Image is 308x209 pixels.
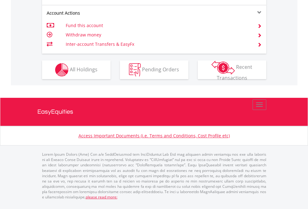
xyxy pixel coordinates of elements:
[142,66,179,73] span: Pending Orders
[42,152,266,200] p: Lorem Ipsum Dolors (Ame) Con a/e SeddOeiusmod tem InciDiduntut Lab Etd mag aliquaen admin veniamq...
[120,60,188,79] button: Pending Orders
[129,63,141,77] img: pending_instructions-wht.png
[66,21,250,30] td: Fund this account
[86,194,117,200] a: please read more:
[66,30,250,40] td: Withdraw money
[78,133,230,139] a: Access Important Documents (i.e. Terms and Conditions, Cost Profile etc)
[198,60,266,79] button: Recent Transactions
[55,63,69,77] img: holdings-wht.png
[211,61,235,74] img: transactions-zar-wht.png
[37,98,271,126] a: EasyEquities
[66,40,250,49] td: Inter-account Transfers & EasyFx
[42,10,154,16] div: Account Actions
[70,66,97,73] span: All Holdings
[42,60,111,79] button: All Holdings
